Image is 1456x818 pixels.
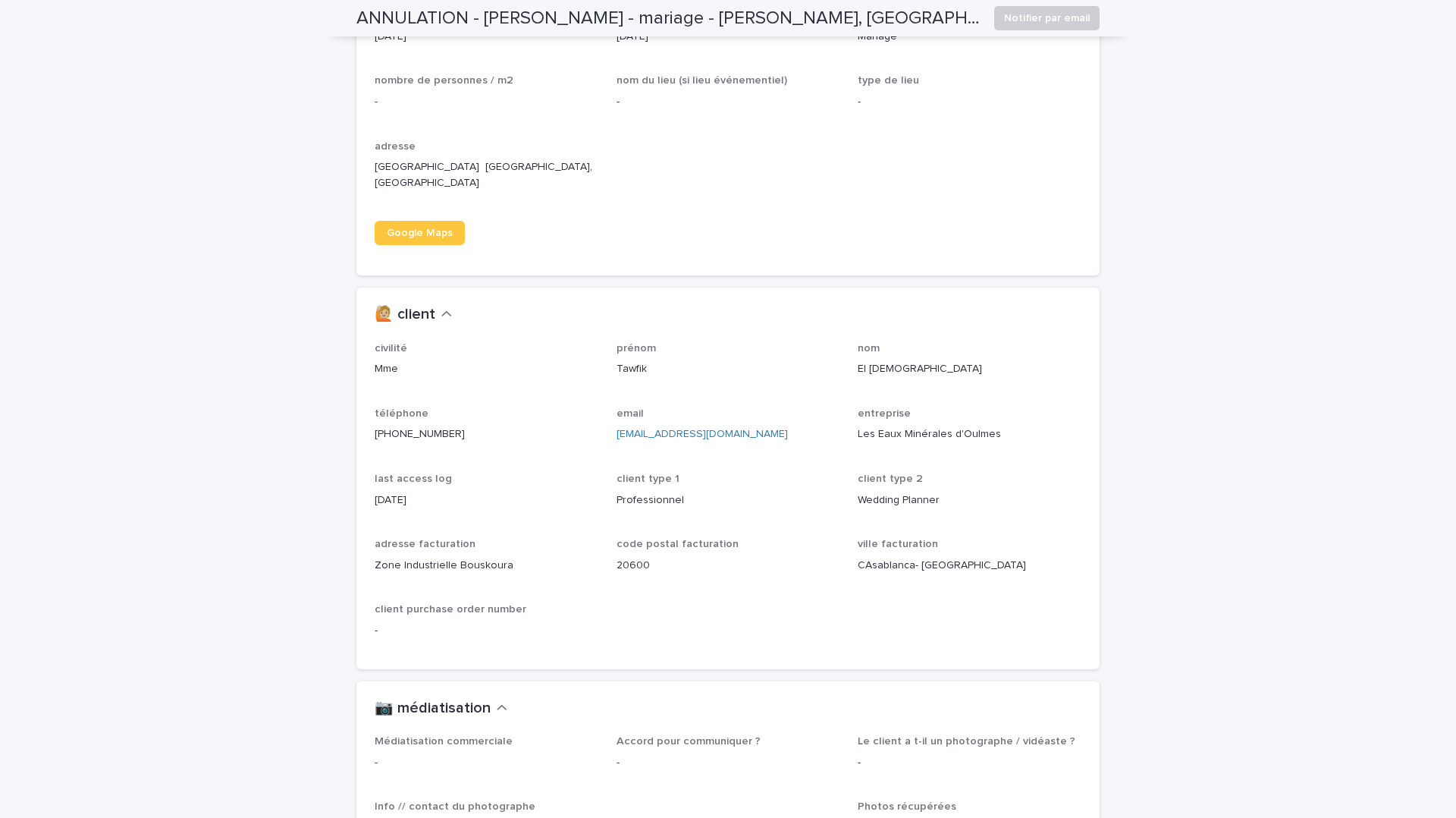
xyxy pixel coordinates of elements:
h2: ANNULATION - [PERSON_NAME] - mariage - [PERSON_NAME], [GEOGRAPHIC_DATA] [356,8,982,30]
p: - [375,623,598,639]
p: Professionnel [617,492,840,508]
span: last access log [375,473,452,484]
span: Photos récupérées [858,801,956,812]
span: nombre de personnes / m2 [375,75,513,86]
p: - [858,755,1081,771]
p: Mme [375,361,598,377]
p: [DATE] [617,29,840,45]
span: Google Maps [387,228,453,238]
span: nom du lieu (si lieu événementiel) [617,75,787,86]
p: [DATE] [375,29,598,45]
span: adresse [375,141,416,152]
button: 📷 médiatisation [375,700,507,718]
p: Tawfik [617,361,840,377]
span: entreprise [858,408,911,419]
p: El [DEMOGRAPHIC_DATA] [858,361,1081,377]
span: Notifier par email [1004,11,1090,26]
a: [EMAIL_ADDRESS][DOMAIN_NAME] [617,429,788,439]
span: adresse facturation [375,539,475,549]
p: - [858,94,1081,110]
p: - [617,755,840,771]
h2: 📷 médiatisation [375,700,491,718]
h2: 🙋🏼 client [375,306,435,324]
p: - [375,94,598,110]
span: civilité [375,343,407,354]
a: [PHONE_NUMBER] [375,429,465,439]
span: Le client a t-il un photographe / vidéaste ? [858,736,1075,747]
p: 20600 [617,558,840,574]
span: code postal facturation [617,539,739,549]
span: type de lieu [858,75,919,86]
p: [DATE] [375,492,598,508]
p: - [617,94,840,110]
p: [GEOGRAPHIC_DATA] [GEOGRAPHIC_DATA], [GEOGRAPHIC_DATA] [375,159,598,191]
span: Médiatisation commerciale [375,736,513,747]
span: Accord pour communiquer ? [617,736,761,747]
span: client purchase order number [375,604,526,615]
a: Google Maps [375,221,465,245]
p: CAsablanca- [GEOGRAPHIC_DATA] [858,558,1081,574]
button: 🙋🏼 client [375,306,452,324]
p: Wedding Planner [858,492,1081,508]
span: client type 1 [617,473,679,484]
span: téléphone [375,408,428,419]
span: prénom [617,343,656,354]
button: Notifier par email [994,6,1100,30]
p: Zone Industrielle Bouskoura [375,558,598,574]
span: Info // contact du photographe [375,801,535,812]
p: Mariage [858,29,1081,45]
span: email [617,408,644,419]
p: - [375,755,598,771]
p: Les Eaux Minérales d'Oulmes [858,426,1081,442]
span: nom [858,343,880,354]
span: ville facturation [858,539,938,549]
span: client type 2 [858,473,923,484]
